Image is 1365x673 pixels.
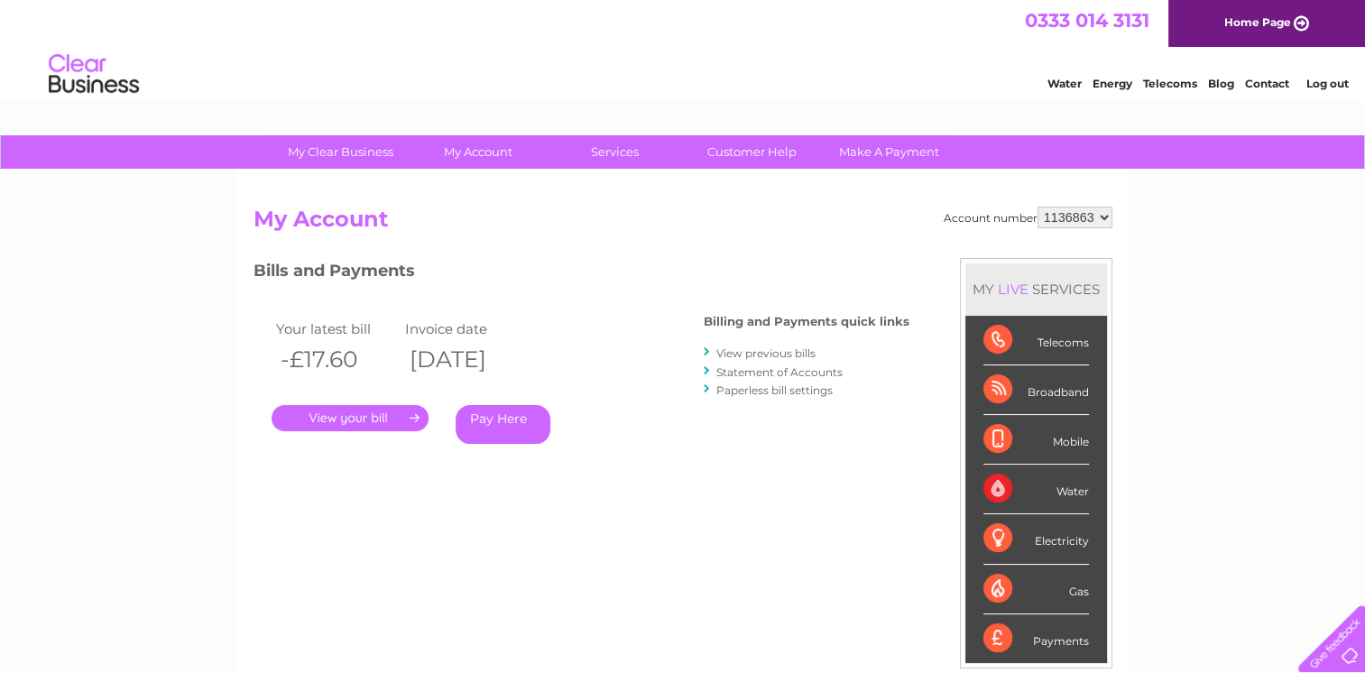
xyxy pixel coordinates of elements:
[1305,77,1348,90] a: Log out
[983,415,1089,465] div: Mobile
[254,258,909,290] h3: Bills and Payments
[257,10,1110,88] div: Clear Business is a trading name of Verastar Limited (registered in [GEOGRAPHIC_DATA] No. 3667643...
[1245,77,1289,90] a: Contact
[272,405,429,431] a: .
[965,263,1107,315] div: MY SERVICES
[704,315,909,328] h4: Billing and Payments quick links
[944,207,1112,228] div: Account number
[401,341,530,378] th: [DATE]
[401,317,530,341] td: Invoice date
[456,405,550,444] a: Pay Here
[716,346,816,360] a: View previous bills
[1047,77,1082,90] a: Water
[1093,77,1132,90] a: Energy
[716,383,833,397] a: Paperless bill settings
[540,135,689,169] a: Services
[815,135,964,169] a: Make A Payment
[48,47,140,102] img: logo.png
[1208,77,1234,90] a: Blog
[716,365,843,379] a: Statement of Accounts
[983,316,1089,365] div: Telecoms
[983,514,1089,564] div: Electricity
[994,281,1032,298] div: LIVE
[254,207,1112,241] h2: My Account
[1143,77,1197,90] a: Telecoms
[272,317,401,341] td: Your latest bill
[678,135,826,169] a: Customer Help
[983,565,1089,614] div: Gas
[1025,9,1149,32] a: 0333 014 3131
[983,465,1089,514] div: Water
[266,135,415,169] a: My Clear Business
[983,365,1089,415] div: Broadband
[403,135,552,169] a: My Account
[272,341,401,378] th: -£17.60
[983,614,1089,663] div: Payments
